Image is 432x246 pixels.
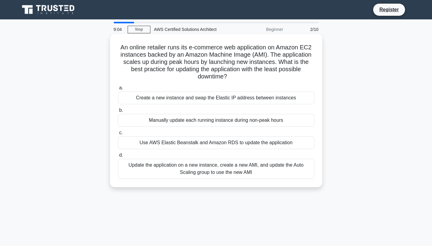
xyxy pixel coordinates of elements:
[119,152,123,158] span: d.
[119,85,123,90] span: a.
[118,136,314,149] div: Use AWS Elastic Beanstalk and Amazon RDS to update the application
[118,114,314,127] div: Manually update each running instance during non-peak hours
[117,44,315,81] h5: An online retailer runs its e-commerce web application on Amazon EC2 instances backed by an Amazo...
[376,6,402,13] a: Register
[119,108,123,113] span: b.
[118,159,314,179] div: Update the application on a new instance, create a new AMI, and update the Auto Scaling group to ...
[119,130,123,135] span: c.
[234,23,287,35] div: Beginner
[110,23,128,35] div: 9:04
[128,26,150,33] a: Stop
[287,23,322,35] div: 2/10
[150,23,234,35] div: AWS Certified Solutions Architect
[118,91,314,104] div: Create a new instance and swap the Elastic IP address between instances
